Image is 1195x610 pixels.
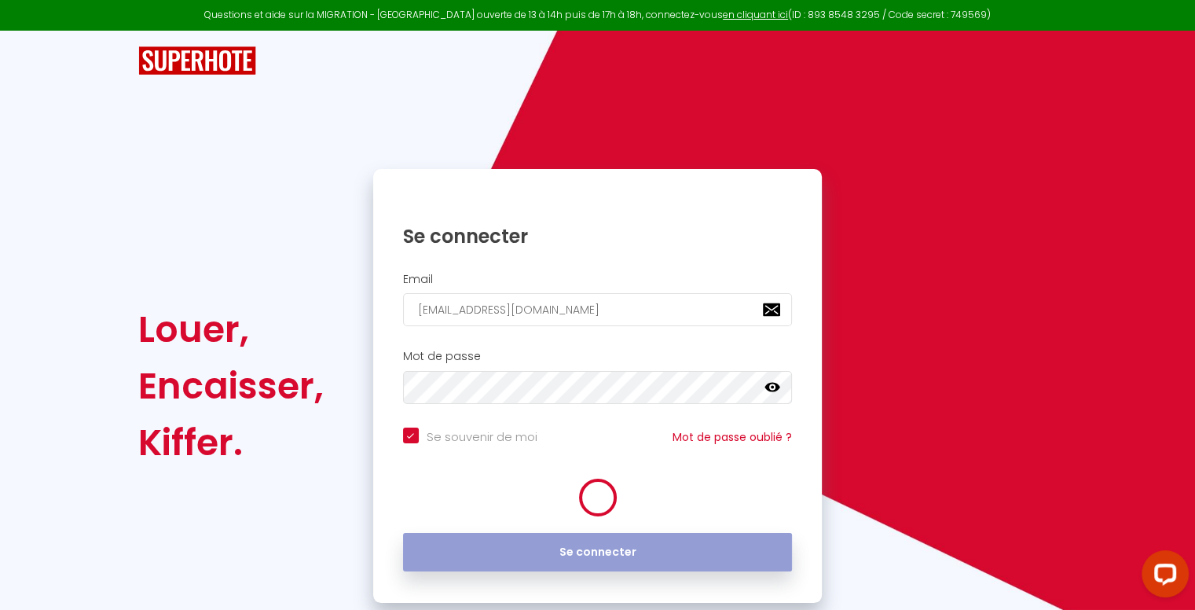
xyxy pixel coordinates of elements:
[138,414,324,471] div: Kiffer.
[403,350,793,363] h2: Mot de passe
[403,293,793,326] input: Ton Email
[138,358,324,414] div: Encaisser,
[673,429,792,445] a: Mot de passe oublié ?
[138,301,324,358] div: Louer,
[403,533,793,572] button: Se connecter
[138,46,256,75] img: SuperHote logo
[403,224,793,248] h1: Se connecter
[403,273,793,286] h2: Email
[1129,544,1195,610] iframe: LiveChat chat widget
[723,8,788,21] a: en cliquant ici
